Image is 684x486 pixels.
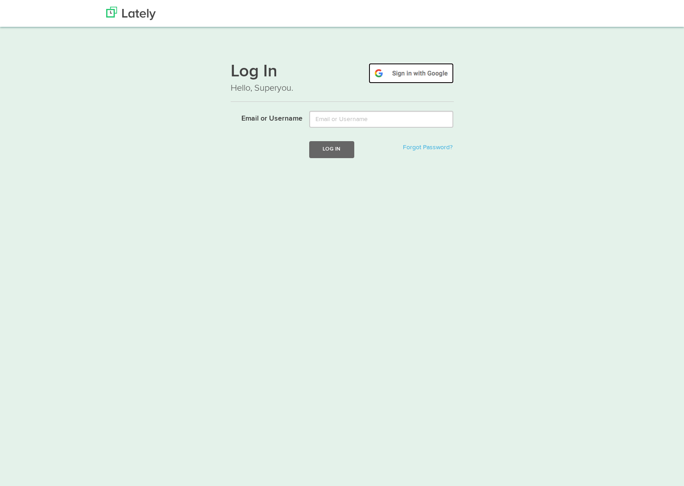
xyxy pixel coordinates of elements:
[403,144,452,151] a: Forgot Password?
[309,141,354,158] button: Log In
[231,82,454,95] p: Hello, Superyou.
[106,7,156,20] img: Lately
[224,111,303,124] label: Email or Username
[369,63,454,84] img: google-signin.png
[309,111,453,128] input: Email or Username
[231,63,454,82] h1: Log In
